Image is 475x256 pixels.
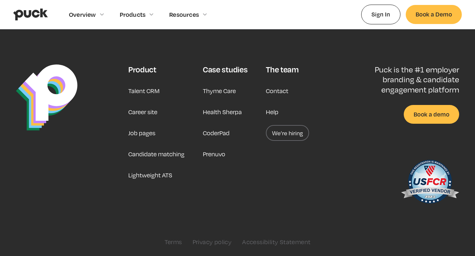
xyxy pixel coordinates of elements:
[128,64,156,74] div: Product
[203,83,236,99] a: Thyme Care
[353,64,459,94] p: Puck is the #1 employer branding & candidate engagement platform
[165,238,182,245] a: Terms
[266,125,309,141] a: We’re hiring
[203,64,247,74] div: Case studies
[406,5,462,24] a: Book a Demo
[128,167,172,183] a: Lightweight ATS
[266,104,278,120] a: Help
[169,11,199,18] div: Resources
[242,238,310,245] a: Accessibility Statement
[404,105,459,124] a: Book a demo
[128,104,157,120] a: Career site
[361,5,400,24] a: Sign In
[203,125,230,141] a: CoderPad
[128,83,160,99] a: Talent CRM
[193,238,232,245] a: Privacy policy
[120,11,146,18] div: Products
[266,83,288,99] a: Contact
[69,11,96,18] div: Overview
[203,104,242,120] a: Health Sherpa
[266,64,299,74] div: The team
[128,146,184,162] a: Candidate matching
[128,125,155,141] a: Job pages
[16,64,78,131] img: Puck Logo
[400,157,459,209] img: US Federal Contractor Registration System for Award Management Verified Vendor Seal
[203,146,225,162] a: Prenuvo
